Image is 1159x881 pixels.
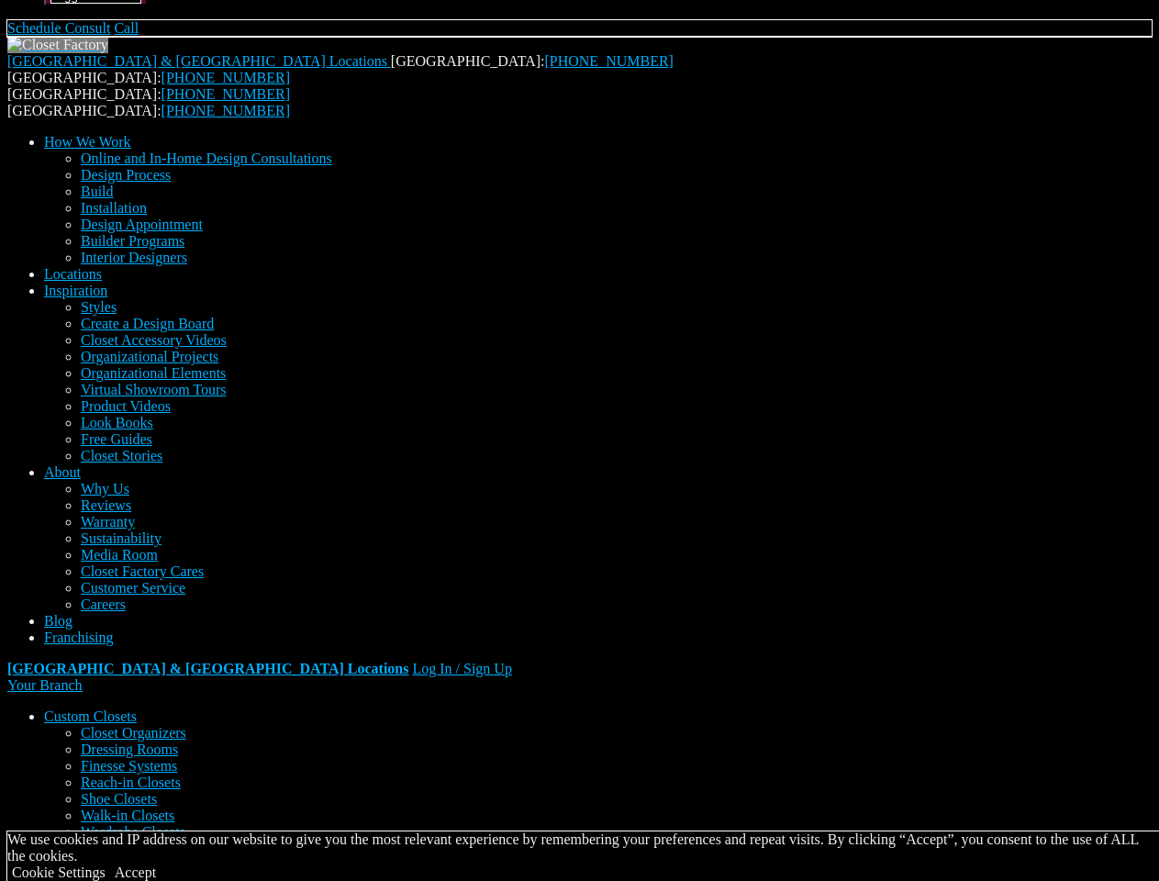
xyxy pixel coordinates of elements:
a: Organizational Elements [81,365,226,381]
a: [PHONE_NUMBER] [162,86,290,102]
a: Warranty [81,514,135,530]
span: [GEOGRAPHIC_DATA] & [GEOGRAPHIC_DATA] Locations [7,53,387,69]
a: Product Videos [81,398,171,414]
a: Reviews [81,497,131,513]
a: [PHONE_NUMBER] [544,53,673,69]
a: Installation [81,200,147,216]
a: Schedule Consult [7,20,110,36]
a: Custom Closets [44,708,137,724]
a: Builder Programs [81,233,184,249]
a: Inspiration [44,283,107,298]
a: Styles [81,299,117,315]
a: Closet Accessory Videos [81,332,227,348]
a: Why Us [81,481,129,496]
a: Media Room [81,547,158,563]
a: Walk-in Closets [81,808,174,823]
a: Online and In-Home Design Consultations [81,151,332,166]
a: Virtual Showroom Tours [81,382,227,397]
a: Call [114,20,139,36]
a: Look Books [81,415,153,430]
span: [GEOGRAPHIC_DATA]: [GEOGRAPHIC_DATA]: [7,86,290,118]
a: Dressing Rooms [81,742,178,757]
a: Free Guides [81,431,152,447]
a: Closet Factory Cares [81,563,204,579]
span: [GEOGRAPHIC_DATA]: [GEOGRAPHIC_DATA]: [7,53,674,85]
a: Customer Service [81,580,185,596]
a: Sustainability [81,530,162,546]
a: Locations [44,266,102,282]
a: Finesse Systems [81,758,177,774]
img: Closet Factory [7,37,108,53]
a: Reach-in Closets [81,775,181,790]
a: Log In / Sign Up [412,661,511,676]
a: Shoe Closets [81,791,157,807]
a: Your Branch [7,677,82,693]
a: Closet Stories [81,448,162,463]
a: [PHONE_NUMBER] [162,103,290,118]
a: Careers [81,597,126,612]
a: Organizational Projects [81,349,218,364]
a: Design Appointment [81,217,203,232]
a: Create a Design Board [81,316,214,331]
a: Interior Designers [81,250,187,265]
a: Franchising [44,630,114,645]
a: Wardrobe Closets [81,824,185,840]
a: [PHONE_NUMBER] [162,70,290,85]
a: Blog [44,613,72,629]
a: How We Work [44,134,131,150]
a: [GEOGRAPHIC_DATA] & [GEOGRAPHIC_DATA] Locations [7,53,391,69]
a: [GEOGRAPHIC_DATA] & [GEOGRAPHIC_DATA] Locations [7,661,408,676]
a: Closet Organizers [81,725,186,741]
a: Design Process [81,167,171,183]
a: Accept [115,864,156,880]
a: About [44,464,81,480]
a: Build [81,184,114,199]
div: We use cookies and IP address on our website to give you the most relevant experience by remember... [7,831,1159,864]
a: Cookie Settings [12,864,106,880]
